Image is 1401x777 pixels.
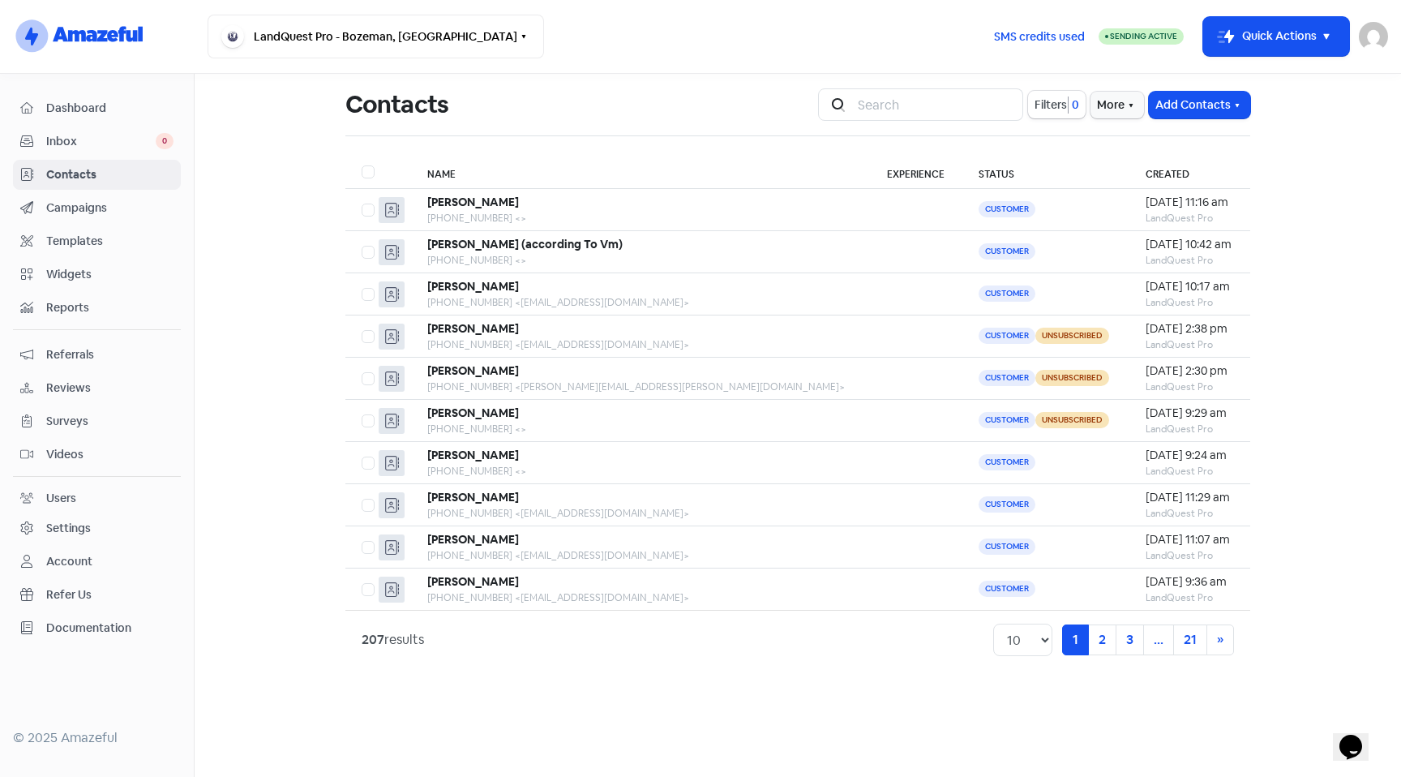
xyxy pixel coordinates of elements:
th: Created [1129,156,1250,189]
div: LandQuest Pro [1146,590,1234,605]
span: Customer [979,412,1035,428]
a: Documentation [13,613,181,643]
span: » [1217,631,1223,648]
div: LandQuest Pro [1146,295,1234,310]
b: [PERSON_NAME] [427,321,519,336]
span: Unsubscribed [1035,412,1109,428]
a: Campaigns [13,193,181,223]
b: [PERSON_NAME] [427,279,519,294]
a: Reports [13,293,181,323]
span: 0 [156,133,174,149]
span: SMS credits used [994,28,1085,45]
span: Videos [46,446,174,463]
th: Status [962,156,1129,189]
div: LandQuest Pro [1146,422,1234,436]
a: Users [13,483,181,513]
div: LandQuest Pro [1146,548,1234,563]
div: [PHONE_NUMBER] <> [427,253,855,268]
div: [DATE] 11:07 am [1146,531,1234,548]
b: [PERSON_NAME] [427,406,519,420]
a: 3 [1116,625,1144,655]
a: Reviews [13,373,181,403]
span: Reports [46,299,174,316]
span: Customer [979,496,1035,513]
div: [DATE] 9:24 am [1146,447,1234,464]
div: [PHONE_NUMBER] <[EMAIL_ADDRESS][DOMAIN_NAME]> [427,337,855,352]
span: Contacts [46,166,174,183]
a: SMS credits used [980,27,1099,44]
span: Customer [979,201,1035,217]
span: Sending Active [1110,31,1177,41]
div: Users [46,490,76,507]
span: Inbox [46,133,156,150]
span: Reviews [46,380,174,397]
div: [PHONE_NUMBER] <> [427,211,855,225]
span: Customer [979,243,1035,260]
div: [DATE] 2:30 pm [1146,363,1234,380]
div: LandQuest Pro [1146,253,1234,268]
a: Account [13,547,181,577]
div: [DATE] 10:42 am [1146,236,1234,253]
button: LandQuest Pro - Bozeman, [GEOGRAPHIC_DATA] [208,15,544,58]
iframe: chat widget [1333,712,1385,761]
div: [PHONE_NUMBER] <[EMAIL_ADDRESS][DOMAIN_NAME]> [427,548,855,563]
div: [DATE] 11:16 am [1146,194,1234,211]
span: Campaigns [46,200,174,217]
a: ... [1143,625,1174,655]
strong: 207 [362,631,384,648]
b: [PERSON_NAME] [427,574,519,589]
div: results [362,630,424,650]
b: [PERSON_NAME] [427,532,519,547]
div: [PHONE_NUMBER] <[PERSON_NAME][EMAIL_ADDRESS][PERSON_NAME][DOMAIN_NAME]> [427,380,855,394]
span: Unsubscribed [1035,328,1109,344]
a: Videos [13,440,181,470]
span: Customer [979,370,1035,386]
div: Account [46,553,92,570]
a: Inbox 0 [13,127,181,157]
a: 21 [1173,625,1207,655]
a: Refer Us [13,580,181,610]
div: [PHONE_NUMBER] <> [427,422,855,436]
a: Sending Active [1099,27,1184,46]
span: Documentation [46,620,174,637]
div: [PHONE_NUMBER] <[EMAIL_ADDRESS][DOMAIN_NAME]> [427,295,855,310]
div: © 2025 Amazeful [13,728,181,748]
th: Name [411,156,871,189]
a: Surveys [13,406,181,436]
b: [PERSON_NAME] (according To Vm) [427,237,623,251]
div: LandQuest Pro [1146,211,1234,225]
a: Dashboard [13,93,181,123]
div: [DATE] 9:29 am [1146,405,1234,422]
b: [PERSON_NAME] [427,363,519,378]
div: [DATE] 9:36 am [1146,573,1234,590]
b: [PERSON_NAME] [427,195,519,209]
a: 1 [1062,625,1089,655]
input: Search [848,88,1023,121]
a: Next [1206,625,1234,655]
span: Widgets [46,266,174,283]
span: Customer [979,328,1035,344]
a: Settings [13,513,181,543]
span: Customer [979,539,1035,555]
div: [DATE] 2:38 pm [1146,320,1234,337]
span: 0 [1069,97,1079,114]
div: LandQuest Pro [1146,464,1234,479]
span: Customer [979,285,1035,302]
h1: Contacts [345,79,448,131]
span: Filters [1035,97,1067,114]
b: [PERSON_NAME] [427,490,519,504]
div: [PHONE_NUMBER] <[EMAIL_ADDRESS][DOMAIN_NAME]> [427,506,855,521]
button: More [1090,92,1144,118]
div: [DATE] 11:29 am [1146,489,1234,506]
a: Referrals [13,340,181,370]
span: Dashboard [46,100,174,117]
span: Customer [979,454,1035,470]
span: Customer [979,581,1035,597]
div: Settings [46,520,91,537]
div: [PHONE_NUMBER] <[EMAIL_ADDRESS][DOMAIN_NAME]> [427,590,855,605]
a: Contacts [13,160,181,190]
a: Widgets [13,260,181,290]
b: [PERSON_NAME] [427,448,519,462]
button: Quick Actions [1203,17,1349,56]
img: User [1359,22,1388,51]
